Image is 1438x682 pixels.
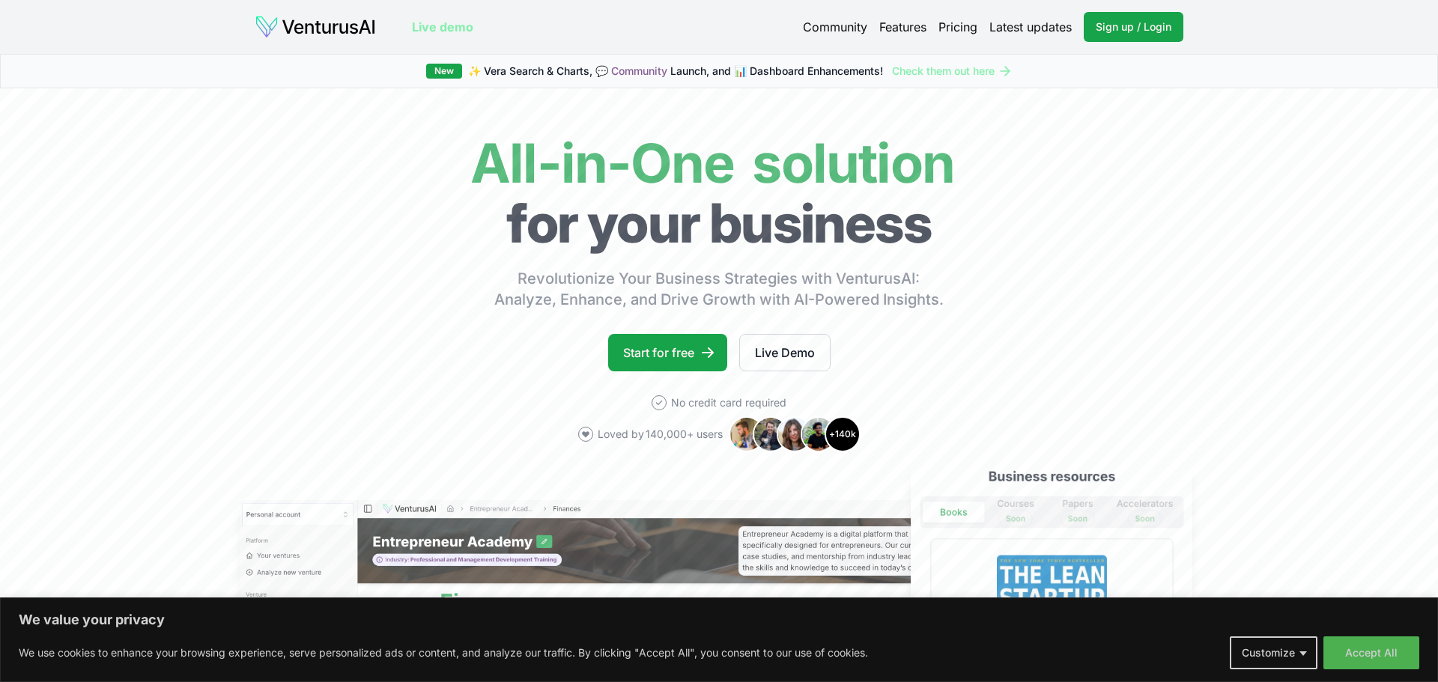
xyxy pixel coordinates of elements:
[892,64,1013,79] a: Check them out here
[1230,636,1317,669] button: Customize
[19,644,868,662] p: We use cookies to enhance your browsing experience, serve personalized ads or content, and analyz...
[19,611,1419,629] p: We value your privacy
[879,18,926,36] a: Features
[1323,636,1419,669] button: Accept All
[412,18,473,36] a: Live demo
[753,416,789,452] img: Avatar 2
[739,334,831,371] a: Live Demo
[255,15,376,39] img: logo
[729,416,765,452] img: Avatar 1
[803,18,867,36] a: Community
[468,64,883,79] span: ✨ Vera Search & Charts, 💬 Launch, and 📊 Dashboard Enhancements!
[989,18,1072,36] a: Latest updates
[1084,12,1183,42] a: Sign up / Login
[777,416,813,452] img: Avatar 3
[1096,19,1171,34] span: Sign up / Login
[938,18,977,36] a: Pricing
[608,334,727,371] a: Start for free
[611,64,667,77] a: Community
[801,416,837,452] img: Avatar 4
[426,64,462,79] div: New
